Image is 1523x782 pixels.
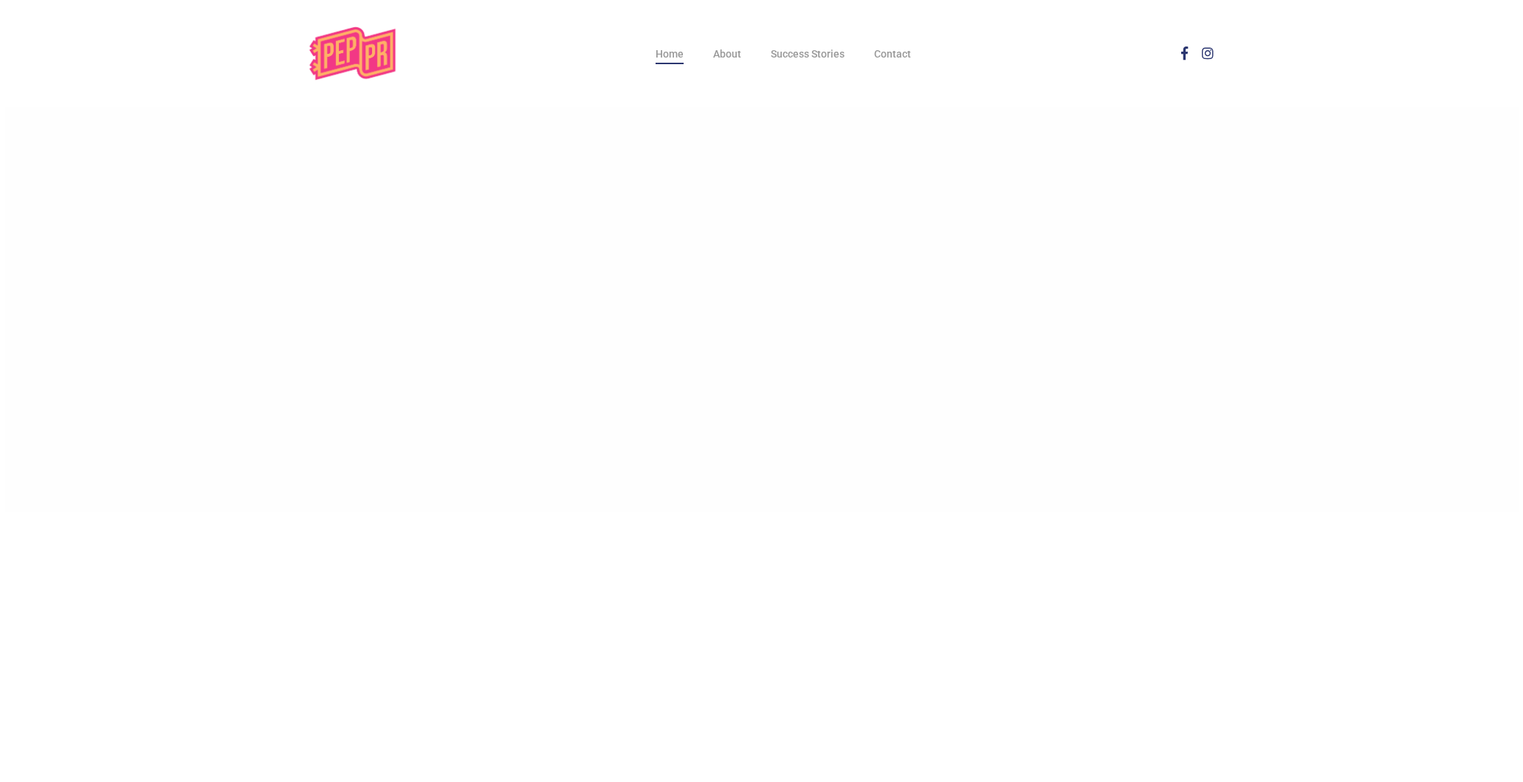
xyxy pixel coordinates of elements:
span: Contact [874,48,911,60]
a: Success Stories [771,49,845,59]
img: Pep Public Relations [302,22,408,85]
span: Home [656,48,684,60]
a: Home [656,49,684,59]
span: About [713,48,741,60]
a: Contact [874,49,911,59]
a: About [713,49,741,59]
span: Success Stories [771,48,845,60]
